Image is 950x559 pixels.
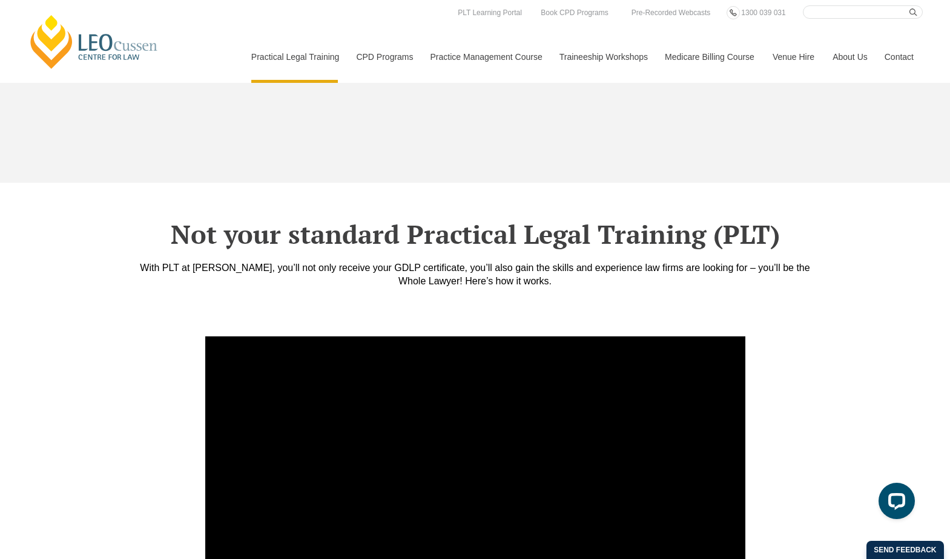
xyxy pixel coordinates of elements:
h2: Not your standard Practical Legal Training (PLT) [130,219,820,249]
a: Medicare Billing Course [656,31,764,83]
span: 1300 039 031 [741,8,785,17]
a: CPD Programs [347,31,421,83]
a: Practical Legal Training [242,31,348,83]
a: Contact [876,31,923,83]
a: Traineeship Workshops [550,31,656,83]
a: [PERSON_NAME] Centre for Law [27,13,161,70]
a: 1300 039 031 [738,6,788,19]
a: Book CPD Programs [538,6,611,19]
a: Venue Hire [764,31,823,83]
a: About Us [823,31,876,83]
a: Pre-Recorded Webcasts [628,6,714,19]
a: Practice Management Course [421,31,550,83]
iframe: LiveChat chat widget [869,478,920,529]
div: With PLT at [PERSON_NAME], you’ll not only receive your GDLP certificate, you’ll also gain the sk... [130,261,820,288]
a: PLT Learning Portal [455,6,525,19]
